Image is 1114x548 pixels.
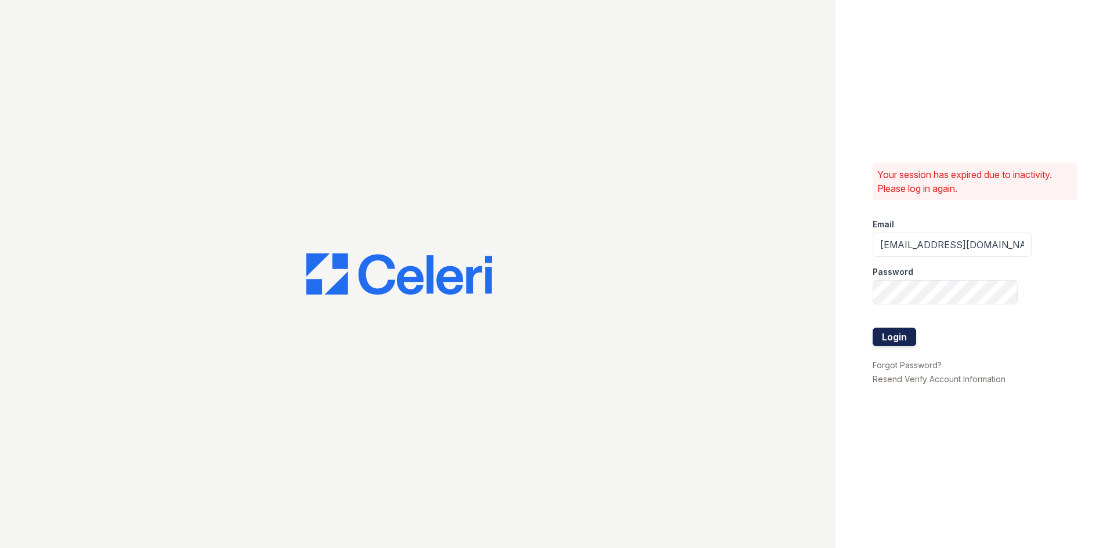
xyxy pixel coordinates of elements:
[873,360,942,370] a: Forgot Password?
[873,374,1006,384] a: Resend Verify Account Information
[873,266,913,278] label: Password
[873,328,916,346] button: Login
[306,253,492,295] img: CE_Logo_Blue-a8612792a0a2168367f1c8372b55b34899dd931a85d93a1a3d3e32e68fde9ad4.png
[873,219,894,230] label: Email
[877,168,1072,195] p: Your session has expired due to inactivity. Please log in again.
